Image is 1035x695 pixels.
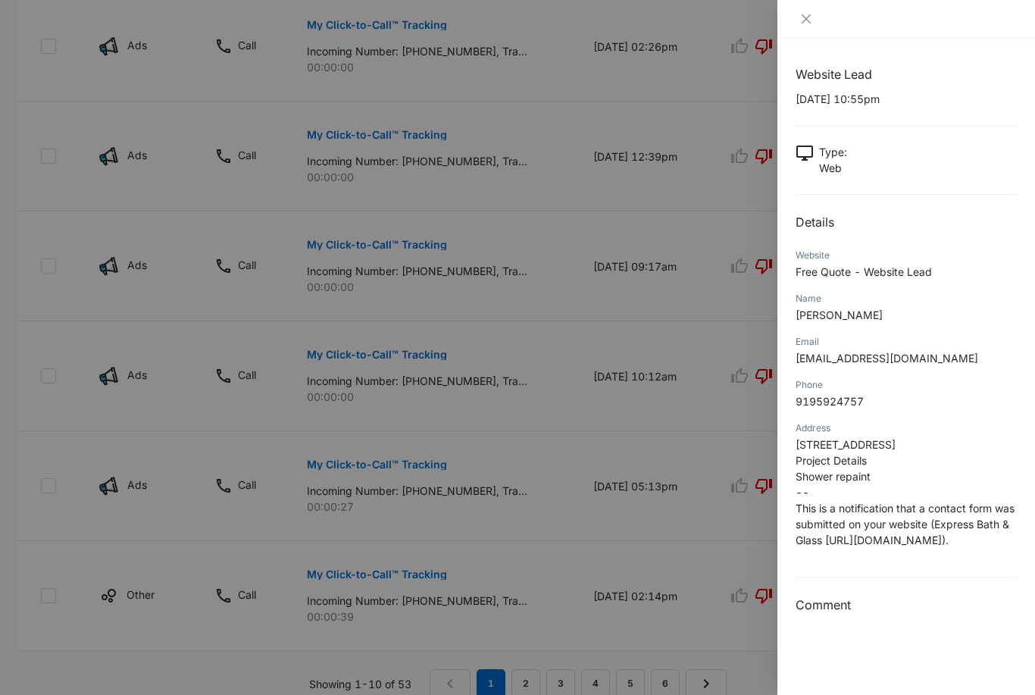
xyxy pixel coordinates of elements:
[796,249,1017,262] div: Website
[796,352,978,365] span: [EMAIL_ADDRESS][DOMAIN_NAME]
[819,160,847,176] p: Web
[796,91,1017,107] p: [DATE] 10:55pm
[796,12,817,26] button: Close
[796,438,896,451] span: [STREET_ADDRESS]
[796,308,883,321] span: [PERSON_NAME]
[800,13,812,25] span: close
[796,378,1017,392] div: Phone
[796,502,1015,546] span: This is a notification that a contact form was submitted on your website (Express Bath & Glass [U...
[796,395,864,408] span: 9195924757
[796,596,1017,614] h3: Comment
[796,335,1017,349] div: Email
[796,454,867,467] span: Project Details
[796,265,932,278] span: Free Quote - Website Lead
[796,65,1017,83] h1: Website Lead
[819,144,847,160] p: Type :
[796,292,1017,305] div: Name
[796,213,1017,231] h2: Details
[796,421,1017,435] div: Address
[796,470,871,483] span: Shower repaint
[796,486,809,499] span: --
